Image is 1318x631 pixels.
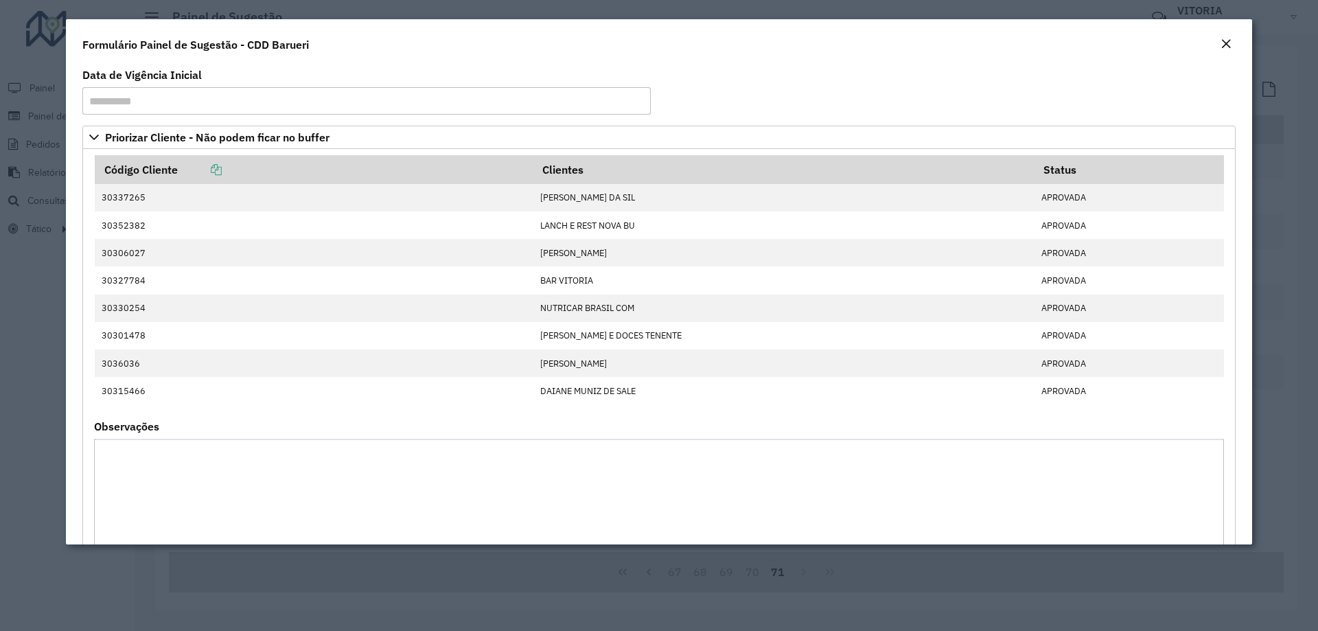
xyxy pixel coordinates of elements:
[82,36,309,53] h4: Formulário Painel de Sugestão - CDD Barueri
[82,67,202,83] label: Data de Vigência Inicial
[533,155,1034,184] th: Clientes
[95,211,533,239] td: 30352382
[533,377,1034,404] td: DAIANE MUNIZ DE SALE
[95,184,533,211] td: 30337265
[82,149,1236,622] div: Priorizar Cliente - Não podem ficar no buffer
[95,377,533,404] td: 30315466
[1034,266,1223,294] td: APROVADA
[1221,38,1232,49] em: Fechar
[95,322,533,349] td: 30301478
[533,266,1034,294] td: BAR VITORIA
[82,126,1236,149] a: Priorizar Cliente - Não podem ficar no buffer
[95,349,533,377] td: 3036036
[1034,239,1223,266] td: APROVADA
[1034,349,1223,377] td: APROVADA
[1034,295,1223,322] td: APROVADA
[1034,184,1223,211] td: APROVADA
[105,132,329,143] span: Priorizar Cliente - Não podem ficar no buffer
[1034,322,1223,349] td: APROVADA
[533,322,1034,349] td: [PERSON_NAME] E DOCES TENENTE
[533,211,1034,239] td: LANCH E REST NOVA BU
[95,155,533,184] th: Código Cliente
[533,239,1034,266] td: [PERSON_NAME]
[533,184,1034,211] td: [PERSON_NAME] DA SIL
[1034,377,1223,404] td: APROVADA
[1034,211,1223,239] td: APROVADA
[533,349,1034,377] td: [PERSON_NAME]
[94,418,159,435] label: Observações
[95,239,533,266] td: 30306027
[1034,155,1223,184] th: Status
[178,163,222,176] a: Copiar
[533,295,1034,322] td: NUTRICAR BRASIL COM
[95,295,533,322] td: 30330254
[95,266,533,294] td: 30327784
[1216,36,1236,54] button: Close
